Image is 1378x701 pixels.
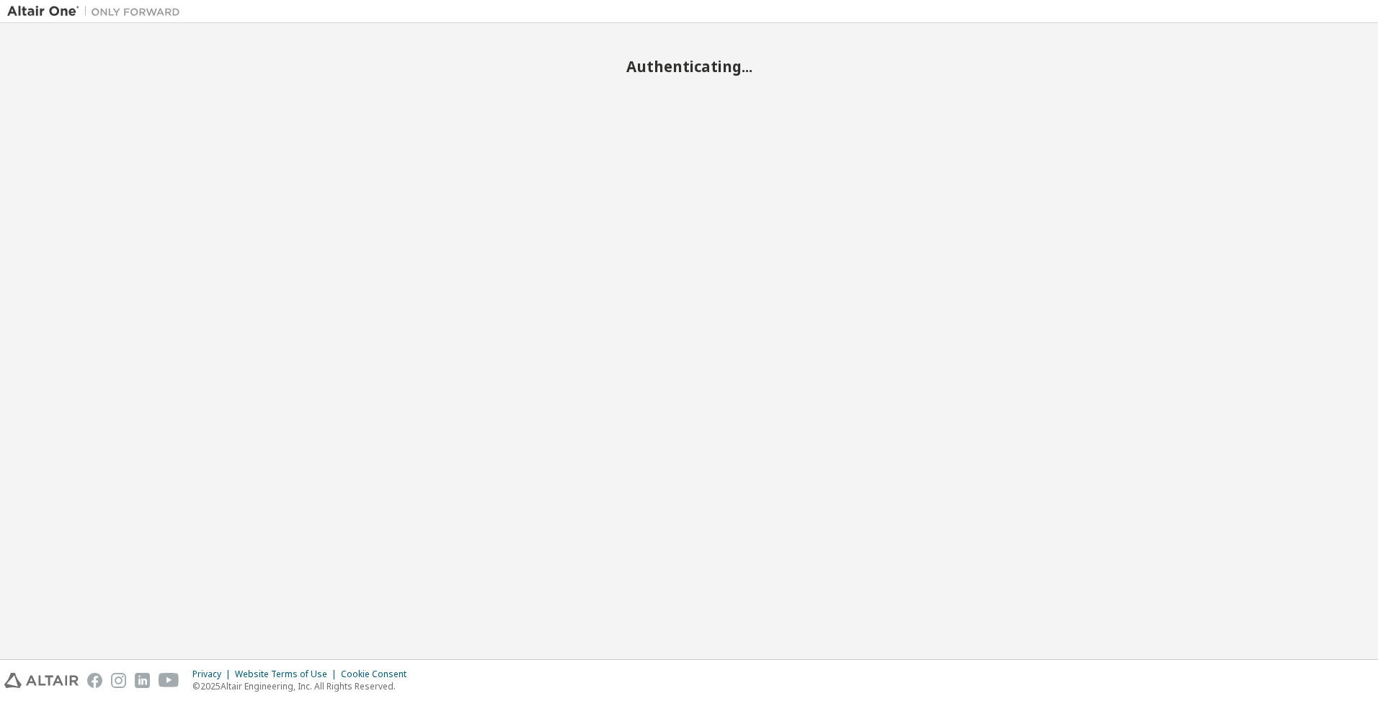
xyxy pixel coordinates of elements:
h2: Authenticating... [7,57,1371,76]
div: Website Terms of Use [235,669,341,680]
div: Cookie Consent [341,669,415,680]
img: instagram.svg [111,673,126,688]
img: facebook.svg [87,673,102,688]
div: Privacy [192,669,235,680]
img: youtube.svg [159,673,179,688]
img: altair_logo.svg [4,673,79,688]
p: © 2025 Altair Engineering, Inc. All Rights Reserved. [192,680,415,692]
img: linkedin.svg [135,673,150,688]
img: Altair One [7,4,187,19]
